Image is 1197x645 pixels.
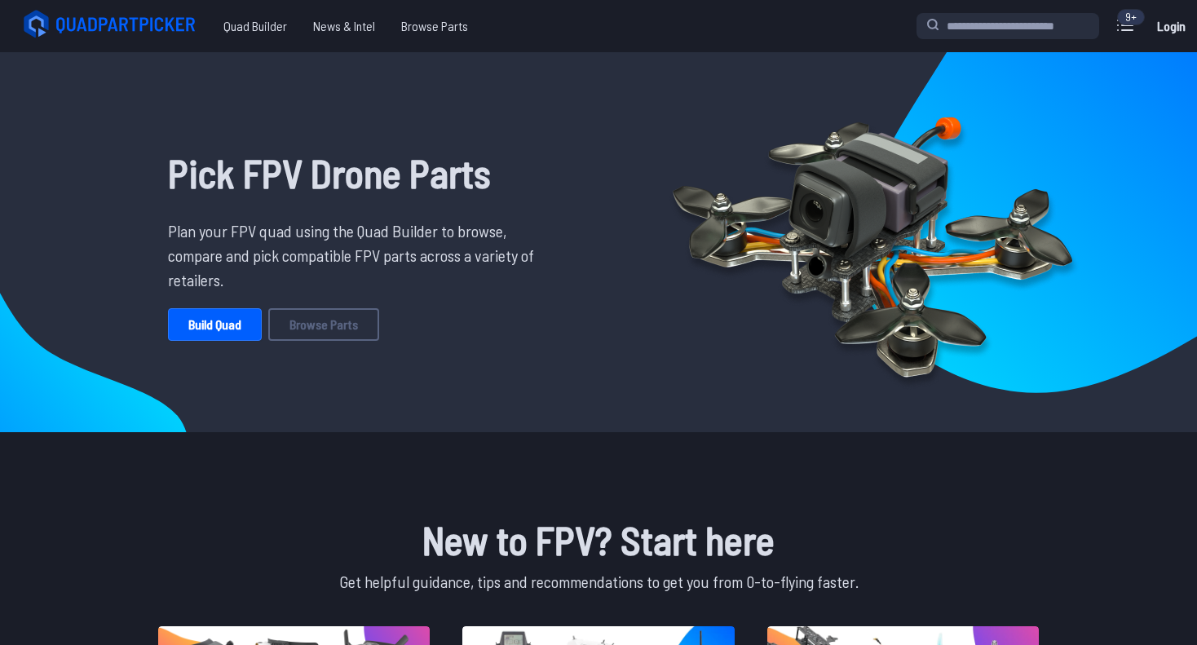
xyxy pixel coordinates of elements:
[168,308,262,341] a: Build Quad
[168,144,546,202] h1: Pick FPV Drone Parts
[300,10,388,42] a: News & Intel
[388,10,481,42] a: Browse Parts
[155,569,1042,594] p: Get helpful guidance, tips and recommendations to get you from 0-to-flying faster.
[1151,10,1190,42] a: Login
[638,79,1107,405] img: Quadcopter
[155,510,1042,569] h1: New to FPV? Start here
[168,219,546,292] p: Plan your FPV quad using the Quad Builder to browse, compare and pick compatible FPV parts across...
[268,308,379,341] a: Browse Parts
[210,10,300,42] a: Quad Builder
[1117,9,1145,25] div: 9+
